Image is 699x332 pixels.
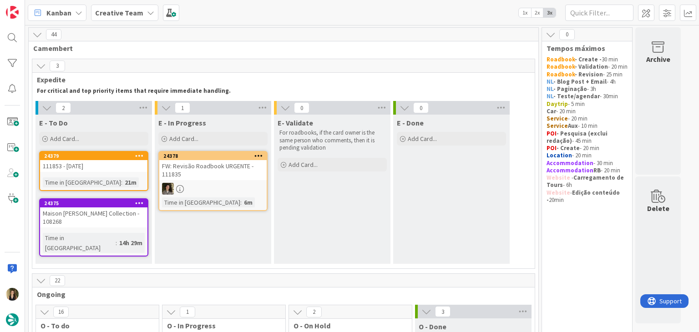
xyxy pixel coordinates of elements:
[531,8,543,17] span: 2x
[40,160,147,172] div: 111853 - [DATE]
[547,189,570,196] strong: Website
[117,238,145,248] div: 14h 29m
[44,153,147,159] div: 24379
[547,144,557,152] strong: POI
[419,322,446,331] span: O - Done
[95,8,143,17] b: Creative Team
[547,71,628,78] p: - 25 min
[40,152,147,160] div: 24379
[575,70,603,78] strong: - Revision
[159,152,267,160] div: 24378
[162,197,240,207] div: Time in [GEOGRAPHIC_DATA]
[306,307,322,317] span: 2
[547,86,628,93] p: - 3h
[294,102,309,113] span: 0
[547,174,625,189] strong: Carregamento de Tours
[547,189,621,204] strong: Edição conteúdo -
[547,130,557,137] strong: POI
[43,233,116,253] div: Time in [GEOGRAPHIC_DATA]
[289,161,318,169] span: Add Card...
[547,159,593,167] strong: Accommodation
[547,130,628,145] p: - 45 min
[122,177,139,187] div: 21m
[121,177,122,187] span: :
[240,197,242,207] span: :
[553,92,600,100] strong: - Teste/agendar
[547,174,570,181] strong: Website
[163,153,267,159] div: 24378
[553,78,607,86] strong: - Blog Post + Email
[547,166,593,174] strong: Accommodation
[547,92,553,100] strong: NL
[50,275,65,286] span: 22
[242,197,255,207] div: 6m
[40,199,147,207] div: 24375
[547,115,568,122] strong: Service
[40,152,147,172] div: 24379111853 - [DATE]
[397,118,424,127] span: E - Done
[46,29,61,40] span: 44
[547,122,628,130] p: - 10 min
[547,145,628,152] p: - 20 min
[559,29,575,40] span: 0
[180,307,195,317] span: 1
[547,63,628,70] p: - 20 min
[46,7,71,18] span: Kanban
[547,107,556,115] strong: Car
[278,118,313,127] span: E- Validate
[162,183,174,195] img: MS
[646,54,670,65] div: Archive
[547,44,621,53] span: Tempos máximos
[547,115,628,122] p: - 20 min
[519,8,531,17] span: 1x
[41,321,147,330] span: O - To do
[575,63,608,70] strong: - Validation
[547,101,628,108] p: - 5 min
[279,129,385,151] p: For roadbooks, if the card owner is the same person who comments, then it is pending validation
[37,87,231,95] strong: For critical and top priority items that require immediate handling.
[547,78,628,86] p: - 4h
[547,167,628,174] p: - 20 min
[6,6,19,19] img: Visit kanbanzone.com
[547,78,553,86] strong: NL
[647,203,669,214] div: Delete
[50,60,65,71] span: 3
[39,118,68,127] span: E - To Do
[37,290,523,299] span: Ongoing
[553,85,587,93] strong: - Paginação
[547,108,628,115] p: - 20 min
[6,288,19,301] img: SP
[408,135,437,143] span: Add Card...
[294,321,400,330] span: O - On Hold
[56,102,71,113] span: 2
[37,75,523,84] span: Expedite
[116,238,117,248] span: :
[547,55,575,63] strong: Roadbook
[19,1,41,12] span: Support
[158,118,206,127] span: E - In Progress
[169,135,198,143] span: Add Card...
[557,144,580,152] strong: - Create
[543,8,556,17] span: 3x
[547,85,553,93] strong: NL
[547,122,568,130] strong: Service
[435,306,451,317] span: 3
[547,160,628,167] p: - 30 min
[575,55,602,63] strong: - Create -
[413,102,429,113] span: 0
[547,189,628,204] p: - 20min
[159,152,267,180] div: 24378FW: Revisão Roadbook URGENTE - 111835
[175,102,190,113] span: 1
[167,321,274,330] span: O - In Progress
[547,100,568,108] strong: Daytrip
[593,166,601,174] strong: RB
[547,151,572,159] strong: Location
[40,199,147,227] div: 24375Maison [PERSON_NAME] Collection - 108268
[547,130,609,145] strong: - Pesquisa (exclui redação)
[568,122,578,130] strong: Aux
[50,135,79,143] span: Add Card...
[159,183,267,195] div: MS
[547,63,575,70] strong: Roadbook
[53,307,69,317] span: 16
[547,152,628,159] p: - 20 min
